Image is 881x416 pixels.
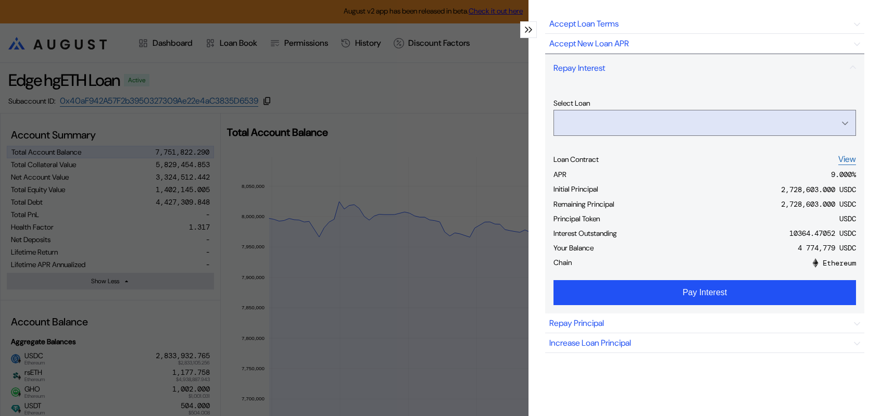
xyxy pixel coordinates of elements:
[838,154,856,165] a: View
[553,62,605,73] div: Repay Interest
[553,280,856,305] button: Pay Interest
[553,229,617,238] div: Interest Outstanding
[831,170,856,179] div: 9.000 %
[839,214,856,223] div: USDC
[553,199,614,209] div: Remaining Principal
[811,258,856,268] div: Ethereum
[553,170,567,179] div: APR
[811,258,820,268] img: 1
[789,229,856,238] div: 10364.47052 USDC
[781,185,856,194] div: 2,728,603.000 USDC
[553,258,572,267] div: Chain
[549,337,631,348] div: Increase Loan Principal
[553,98,856,108] div: Select Loan
[553,155,599,164] div: Loan Contract
[549,38,629,49] div: Accept New Loan APR
[553,214,600,223] div: Principal Token
[553,184,598,194] div: Initial Principal
[781,199,856,209] div: 2,728,603.000 USDC
[549,318,604,329] div: Repay Principal
[549,18,619,29] div: Accept Loan Terms
[553,243,594,253] div: Your Balance
[553,110,856,136] button: Open menu
[798,243,856,253] div: 4 774,779 USDC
